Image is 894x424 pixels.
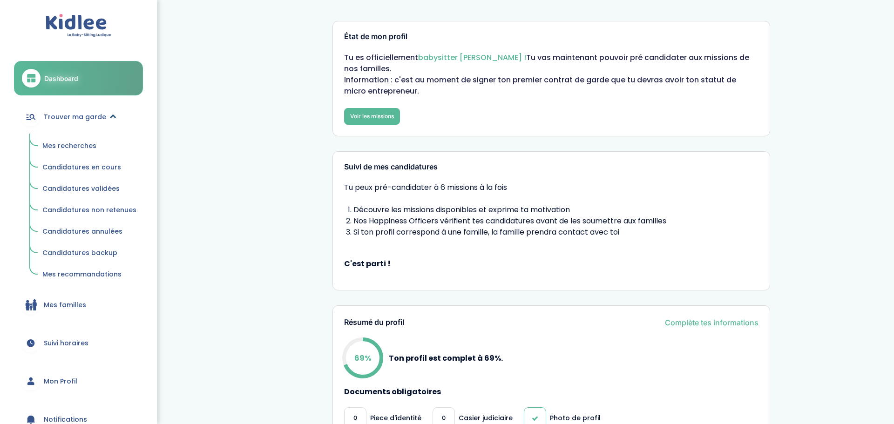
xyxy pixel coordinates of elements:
span: Candidatures backup [42,248,117,257]
span: Mes recherches [42,141,96,150]
span: Mes familles [44,300,86,310]
a: Candidatures non retenues [36,202,143,219]
span: Dashboard [44,74,78,83]
a: Mes familles [14,288,143,322]
p: Tu es officiellement Tu vas maintenant pouvoir pré candidater aux missions de nos familles. [344,52,759,74]
span: Suivi horaires [44,338,88,348]
p: Ton profil est complet à 69%. [389,352,503,364]
img: logo.svg [46,14,111,38]
span: 0 [353,413,357,423]
p: Photo de profil [550,413,601,423]
strong: C'est parti ! [344,258,759,269]
li: Si ton profil correspond à une famille, la famille prendra contact avec toi [353,227,759,238]
a: Dashboard [14,61,143,95]
span: Candidatures annulées [42,227,122,236]
a: Mon Profil [14,364,143,398]
span: Tu peux pré-candidater à 6 missions à la fois [344,182,759,193]
a: Suivi horaires [14,326,143,360]
p: Information : c'est au moment de signer ton premier contrat de garde que tu devras avoir ton stat... [344,74,759,97]
a: Complète tes informations [665,317,759,328]
p: 69% [354,352,371,364]
a: Candidatures backup [36,244,143,262]
a: Trouver ma garde [14,100,143,134]
a: Mes recommandations [36,266,143,283]
a: Candidatures validées [36,180,143,198]
span: Candidatures en cours [42,162,121,172]
a: Voir les missions [344,108,400,125]
p: Casier judiciaire [459,413,513,423]
li: Nos Happiness Officers vérifient tes candidatures avant de les soumettre aux familles [353,215,759,227]
span: Mes recommandations [42,269,122,279]
p: Piece d'identité [370,413,421,423]
span: Candidatures validées [42,184,120,193]
a: Candidatures annulées [36,223,143,241]
span: 0 [442,413,446,423]
h3: Suivi de mes candidatures [344,163,759,171]
h3: État de mon profil [344,33,759,41]
span: Candidatures non retenues [42,205,136,215]
h4: Documents obligatoires [344,388,759,396]
span: Mon Profil [44,377,77,386]
span: Trouver ma garde [44,112,106,122]
h3: Résumé du profil [344,318,404,327]
a: Mes recherches [36,137,143,155]
li: Découvre les missions disponibles et exprime ta motivation [353,204,759,215]
span: babysitter [PERSON_NAME] ! [418,52,526,63]
a: Candidatures en cours [36,159,143,176]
